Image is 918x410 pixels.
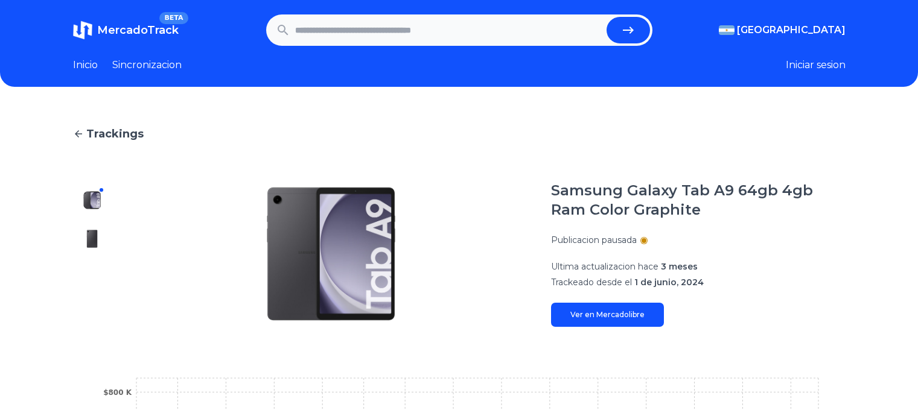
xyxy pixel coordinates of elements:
[551,303,664,327] a: Ver en Mercadolibre
[73,125,846,142] a: Trackings
[73,20,92,40] img: MercadoTrack
[634,277,704,288] span: 1 de junio, 2024
[83,229,102,248] img: Samsung Galaxy Tab A9 64gb 4gb Ram Color Graphite
[786,58,846,72] button: Iniciar sesion
[83,191,102,210] img: Samsung Galaxy Tab A9 64gb 4gb Ram Color Graphite
[661,261,698,272] span: 3 meses
[737,23,846,37] span: [GEOGRAPHIC_DATA]
[73,20,179,40] a: MercadoTrackBETA
[551,181,846,219] h1: Samsung Galaxy Tab A9 64gb 4gb Ram Color Graphite
[73,58,98,72] a: Inicio
[97,24,179,37] span: MercadoTrack
[103,388,132,397] tspan: $800 K
[551,234,637,246] p: Publicacion pausada
[551,277,632,288] span: Trackeado desde el
[719,25,735,35] img: Argentina
[551,261,658,272] span: Ultima actualizacion hace
[136,181,527,327] img: Samsung Galaxy Tab A9 64gb 4gb Ram Color Graphite
[159,12,188,24] span: BETA
[719,23,846,37] button: [GEOGRAPHIC_DATA]
[86,125,144,142] span: Trackings
[112,58,182,72] a: Sincronizacion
